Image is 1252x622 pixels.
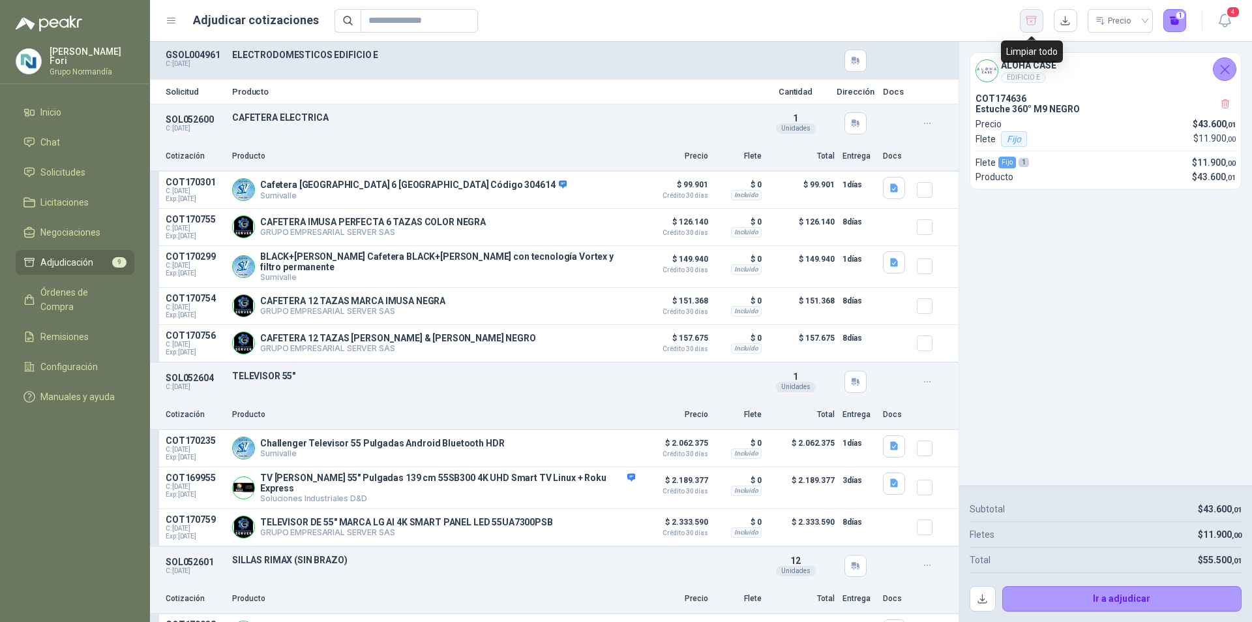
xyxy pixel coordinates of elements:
[842,593,875,605] p: Entrega
[883,87,909,96] p: Docs
[731,306,762,317] div: Incluido
[260,306,445,316] p: GRUPO EMPRESARIAL SERVER SAS
[16,130,134,155] a: Chat
[260,473,635,493] p: TV [PERSON_NAME] 55" Pulgadas 139 cm 55SB300 4K UHD Smart TV Linux + Roku Express
[793,113,798,123] span: 1
[1226,174,1236,182] span: ,01
[166,557,224,567] p: SOL052601
[1226,159,1236,168] span: ,00
[166,195,224,203] span: Exp: [DATE]
[1198,502,1242,516] p: $
[842,514,875,530] p: 8 días
[1227,135,1236,144] span: ,00
[842,293,875,309] p: 8 días
[16,160,134,185] a: Solicitudes
[763,87,828,96] p: Cantidad
[40,195,89,210] span: Licitaciones
[716,514,762,530] p: $ 0
[40,225,100,240] span: Negociaciones
[166,567,224,575] p: C: [DATE]
[260,448,504,458] p: Sumivalle
[50,47,134,65] p: [PERSON_NAME] Fori
[232,112,755,123] p: CAFETERA ELECTRICA
[166,383,224,391] p: C: [DATE]
[232,555,755,565] p: SILLAS RIMAX (SIN BRAZO)
[716,593,762,605] p: Flete
[260,343,536,353] p: GRUPO EMPRESARIAL SERVER SAS
[16,354,134,379] a: Configuración
[1095,11,1133,31] div: Precio
[1199,133,1236,144] span: 11.900
[16,16,82,31] img: Logo peakr
[976,131,1030,147] p: Flete
[643,177,708,199] p: $ 99.901
[776,382,816,392] div: Unidades
[40,165,85,179] span: Solicitudes
[1198,553,1242,567] p: $
[233,216,254,238] img: Company Logo
[40,105,61,119] span: Inicio
[790,555,801,566] span: 12
[643,530,708,536] span: Crédito 30 días
[731,486,762,496] div: Incluido
[166,435,224,446] p: COT170235
[731,227,762,238] div: Incluido
[260,296,445,306] p: CAFETERA 12 TAZAS MARCA IMUSA NEGRA
[731,527,762,538] div: Incluido
[166,50,224,60] p: GSOL004961
[1192,155,1236,170] p: $
[976,170,1013,184] p: Producto
[643,514,708,536] p: $ 2.333.590
[883,409,909,421] p: Docs
[842,251,875,267] p: 1 días
[998,157,1016,168] div: Fijo
[1232,531,1242,540] span: ,00
[716,214,762,230] p: $ 0
[166,225,224,232] span: C: [DATE]
[769,177,835,203] p: $ 99.901
[166,150,224,163] p: Cotización
[166,311,224,319] span: Exp: [DATE]
[769,150,835,163] p: Total
[970,553,991,567] p: Total
[16,220,134,245] a: Negociaciones
[166,525,224,533] span: C: [DATE]
[769,214,835,240] p: $ 126.140
[643,309,708,315] span: Crédito 30 días
[166,293,224,303] p: COT170754
[233,437,254,459] img: Company Logo
[716,177,762,193] p: $ 0
[16,250,134,275] a: Adjudicación9
[1203,555,1242,565] span: 55.500
[716,473,762,488] p: $ 0
[643,409,708,421] p: Precio
[232,50,755,60] p: ELECTRODOMESTICOS EDIFICIO E
[643,150,708,163] p: Precio
[643,488,708,495] span: Crédito 30 días
[1163,9,1187,33] button: 1
[16,324,134,349] a: Remisiones
[166,87,224,96] p: Solicitud
[166,514,224,525] p: COT170759
[883,150,909,163] p: Docs
[970,527,994,542] p: Fletes
[716,150,762,163] p: Flete
[16,190,134,215] a: Licitaciones
[232,150,635,163] p: Producto
[970,53,1241,88] div: Company LogoALOHA CASEEDIFICIO E
[233,332,254,354] img: Company Logo
[1193,131,1236,147] p: $
[643,193,708,199] span: Crédito 30 días
[260,517,553,527] p: TELEVISOR DE 55" MARCA LG AI 4K SMART PANEL LED 55UA7300PSB
[16,100,134,125] a: Inicio
[976,60,998,82] img: Company Logo
[40,285,122,314] span: Órdenes de Compra
[166,373,224,383] p: SOL052604
[1203,529,1242,540] span: 11.900
[232,409,635,421] p: Producto
[166,251,224,262] p: COT170299
[16,384,134,409] a: Manuales y ayuda
[842,473,875,488] p: 3 días
[1232,557,1242,565] span: ,01
[842,409,875,421] p: Entrega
